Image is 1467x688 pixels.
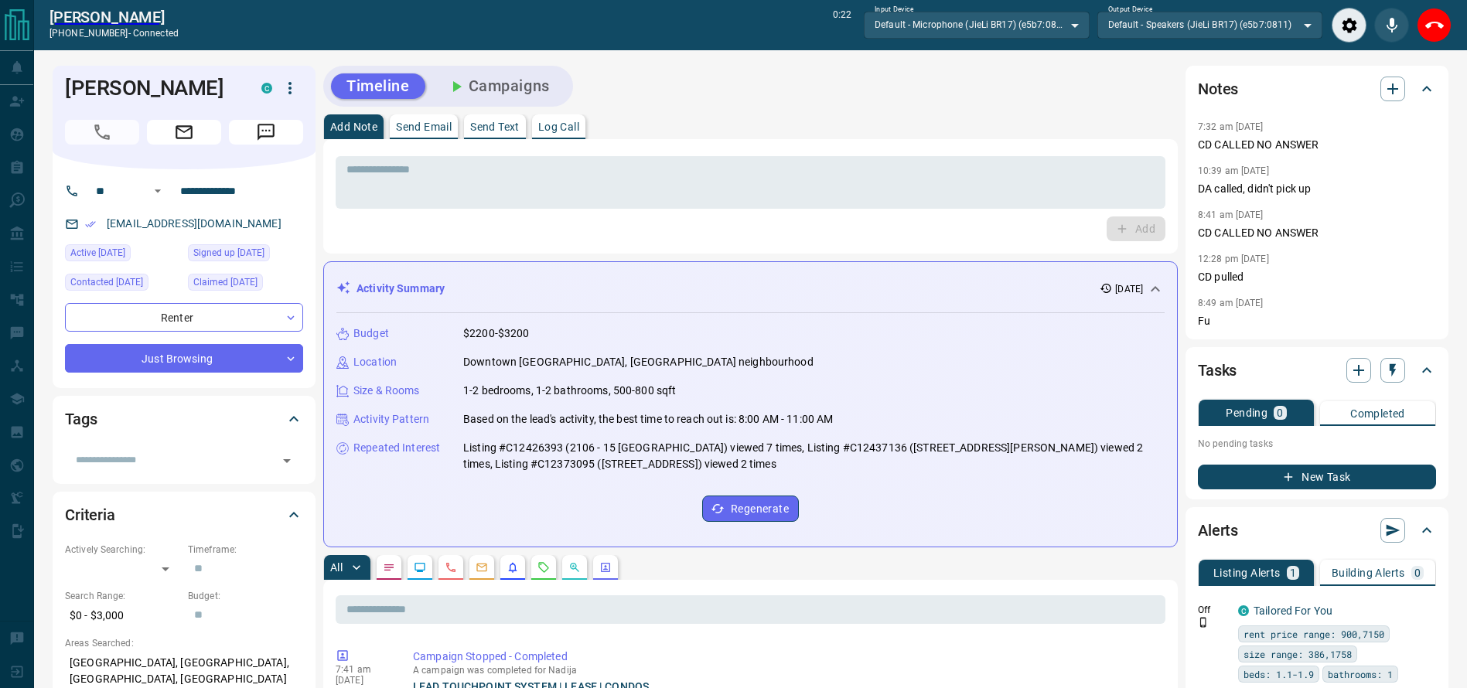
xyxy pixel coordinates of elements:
p: CD CALLED NO ANSWER [1198,225,1436,241]
div: Fri Sep 13 2024 [188,244,303,266]
div: Renter [65,303,303,332]
svg: Notes [383,561,395,574]
button: New Task [1198,465,1436,489]
div: Tasks [1198,352,1436,389]
button: Open [276,450,298,472]
p: 12:28 pm [DATE] [1198,254,1269,264]
span: Contacted [DATE] [70,274,143,290]
span: Signed up [DATE] [193,245,264,261]
div: Just Browsing [65,344,303,373]
p: $2200-$3200 [463,325,529,342]
div: Criteria [65,496,303,533]
p: 10:39 am [DATE] [1198,165,1269,176]
p: Search Range: [65,589,180,603]
p: Fu [1198,313,1436,329]
p: A campaign was completed for Nadija [413,665,1159,676]
p: Location [353,354,397,370]
span: Claimed [DATE] [193,274,258,290]
h2: Alerts [1198,518,1238,543]
p: Completed [1350,408,1405,419]
p: [DATE] [1115,282,1143,296]
p: Activity Summary [357,281,445,297]
p: Based on the lead's activity, the best time to reach out is: 8:00 AM - 11:00 AM [463,411,833,427]
h1: [PERSON_NAME] [65,76,238,100]
span: beds: 1.1-1.9 [1244,666,1314,682]
p: No pending tasks [1198,432,1436,455]
span: rent price range: 900,7150 [1244,626,1384,642]
svg: Lead Browsing Activity [414,561,426,574]
p: 0:22 [833,8,851,43]
p: Listing #C12426393 (2106 - 15 [GEOGRAPHIC_DATA]) viewed 7 times, Listing #C12437136 ([STREET_ADDR... [463,440,1165,472]
p: Downtown [GEOGRAPHIC_DATA], [GEOGRAPHIC_DATA] neighbourhood [463,354,814,370]
div: Activity Summary[DATE] [336,274,1165,303]
svg: Calls [445,561,457,574]
button: Timeline [331,73,425,99]
p: Repeated Interest [353,440,440,456]
span: connected [133,28,179,39]
div: condos.ca [1238,605,1249,616]
p: 8:41 am [DATE] [1198,209,1264,220]
p: Off [1198,603,1229,617]
p: DA called, didn't pick up [1198,181,1436,197]
p: Send Email [396,121,452,132]
p: CD CALLED NO ANSWER [1198,137,1436,153]
h2: Tasks [1198,358,1237,383]
p: Listing Alerts [1213,567,1281,578]
div: Tags [65,400,303,438]
svg: Email Verified [85,219,96,230]
label: Input Device [875,5,914,15]
h2: Tags [65,407,97,431]
h2: Notes [1198,77,1238,101]
p: [PHONE_NUMBER] - [49,26,179,40]
button: Open [148,182,167,200]
p: Activity Pattern [353,411,429,427]
span: Email [147,120,221,145]
p: 1 [1290,567,1296,578]
p: Log Call [538,121,579,132]
p: Timeframe: [188,543,303,557]
svg: Opportunities [568,561,581,574]
p: Actively Searching: [65,543,180,557]
a: [EMAIL_ADDRESS][DOMAIN_NAME] [107,217,281,230]
div: Notes [1198,70,1436,107]
div: End Call [1417,8,1452,43]
p: Campaign Stopped - Completed [413,649,1159,665]
button: Regenerate [702,496,799,522]
button: Campaigns [432,73,565,99]
div: Audio Settings [1332,8,1366,43]
span: Active [DATE] [70,245,125,261]
svg: Agent Actions [599,561,612,574]
div: Sun Oct 05 2025 [188,274,303,295]
div: Wed Oct 08 2025 [65,244,180,266]
div: Default - Speakers (JieLi BR17) (e5b7:0811) [1097,12,1322,38]
p: 0 [1414,567,1421,578]
p: 7:41 am [336,664,390,675]
p: $0 - $3,000 [65,603,180,628]
div: condos.ca [261,83,272,94]
span: bathrooms: 1 [1328,666,1393,682]
p: Budget: [188,589,303,603]
p: 1-2 bedrooms, 1-2 bathrooms, 500-800 sqft [463,383,676,399]
p: Pending [1226,407,1267,418]
span: size range: 386,1758 [1244,646,1352,662]
svg: Push Notification Only [1198,617,1209,628]
p: Send Text [470,121,520,132]
div: Alerts [1198,512,1436,549]
p: 0 [1277,407,1283,418]
a: Tailored For You [1254,605,1332,617]
p: Areas Searched: [65,636,303,650]
a: [PERSON_NAME] [49,8,179,26]
p: 8:49 am [DATE] [1198,298,1264,308]
p: Building Alerts [1332,567,1405,578]
p: All [330,562,343,573]
p: CD pulled [1198,269,1436,285]
svg: Emails [476,561,488,574]
label: Output Device [1108,5,1152,15]
p: Budget [353,325,389,342]
span: Call [65,120,139,145]
h2: Criteria [65,502,115,527]
p: 7:32 am [DATE] [1198,121,1264,132]
p: Size & Rooms [353,383,420,399]
span: Message [229,120,303,145]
